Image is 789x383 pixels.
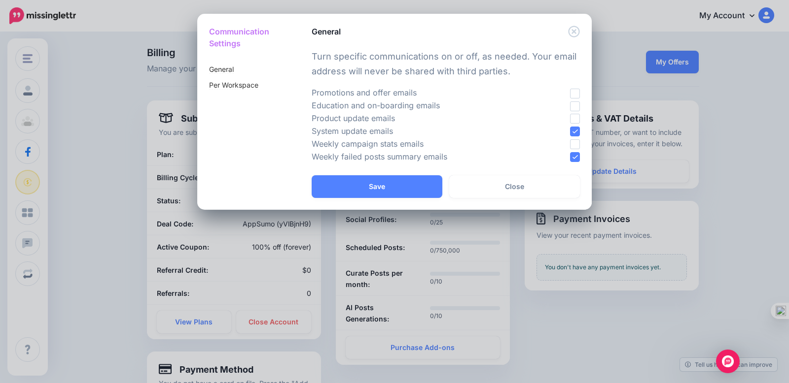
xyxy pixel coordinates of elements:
p: Weekly failed posts summary emails [312,151,509,163]
a: Per Workspace [209,81,258,90]
p: Product update emails [312,112,509,125]
p: Promotions and offer emails [312,87,509,99]
div: Open Intercom Messenger [716,350,740,373]
h5: General [312,26,341,37]
p: Weekly campaign stats emails [312,138,509,151]
button: Close [449,175,580,198]
button: Save [312,175,442,198]
a: General [209,65,234,74]
button: Close [568,26,580,38]
p: Education and on-boarding emails [312,99,509,112]
p: System update emails [312,125,509,138]
p: Turn specific communications on or off, as needed. Your email address will never be shared with t... [312,49,580,79]
h5: Communication Settings [209,26,273,49]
